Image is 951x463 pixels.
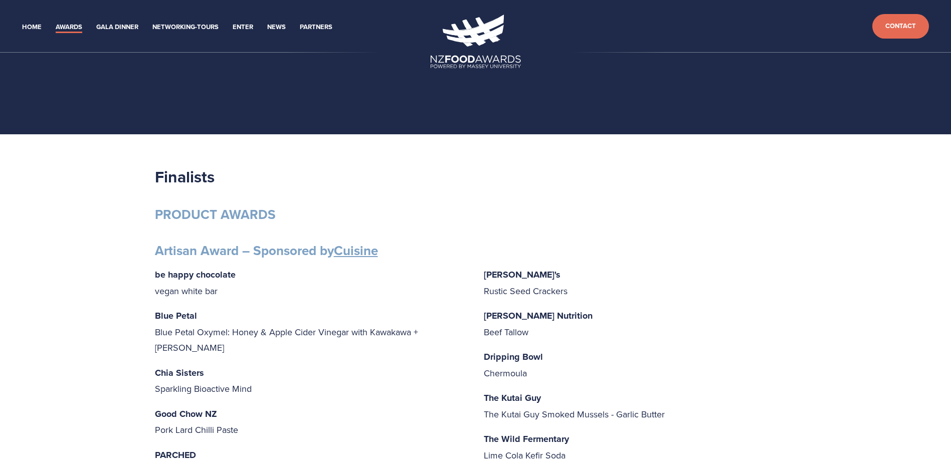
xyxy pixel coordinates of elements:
strong: Finalists [155,165,215,188]
a: News [267,22,286,33]
p: Pork Lard Chilli Paste [155,406,468,438]
p: Beef Tallow [484,308,797,340]
strong: Good Chow NZ [155,407,217,420]
a: Enter [233,22,253,33]
a: Awards [56,22,82,33]
p: Chermoula [484,349,797,381]
strong: [PERSON_NAME] Nutrition [484,309,593,322]
strong: Blue Petal [155,309,197,322]
strong: Artisan Award – Sponsored by [155,241,378,260]
a: Partners [300,22,332,33]
a: Cuisine [334,241,378,260]
a: Gala Dinner [96,22,138,33]
a: Contact [872,14,929,39]
strong: PARCHED [155,448,196,461]
strong: PRODUCT AWARDS [155,205,276,224]
p: Sparkling Bioactive Mind [155,365,468,397]
p: vegan white bar [155,267,468,299]
a: Networking-Tours [152,22,219,33]
strong: Dripping Bowl [484,350,543,363]
p: Rustic Seed Crackers [484,267,797,299]
p: Lime Cola Kefir Soda [484,431,797,463]
strong: The Kutai Guy [484,391,541,404]
strong: Chia Sisters [155,366,204,379]
p: The Kutai Guy Smoked Mussels - Garlic Butter [484,390,797,422]
a: Home [22,22,42,33]
strong: be happy chocolate [155,268,236,281]
strong: [PERSON_NAME]'s [484,268,560,281]
p: Blue Petal Oxymel: Honey & Apple Cider Vinegar with Kawakawa + [PERSON_NAME] [155,308,468,356]
strong: The Wild Fermentary [484,432,569,445]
